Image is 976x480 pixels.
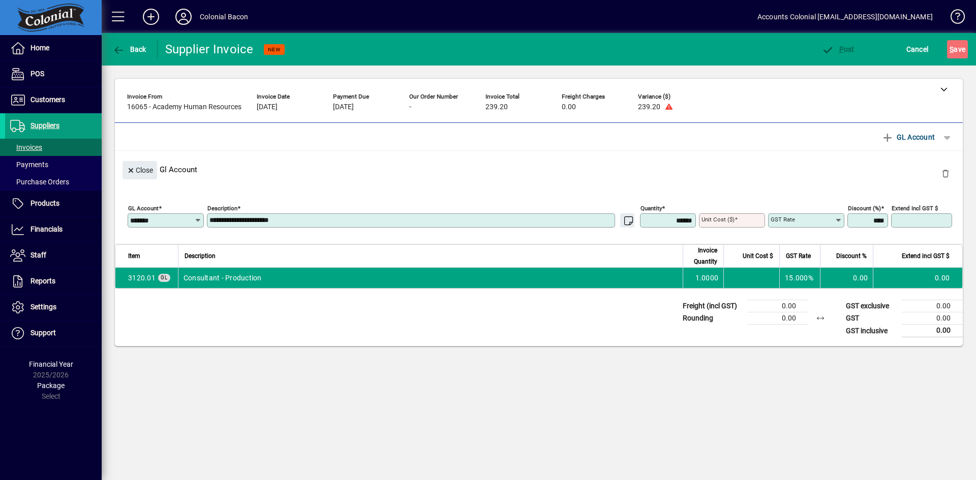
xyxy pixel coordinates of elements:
[848,205,881,212] mat-label: Discount (%)
[30,303,56,311] span: Settings
[185,250,216,262] span: Description
[841,300,902,312] td: GST exclusive
[786,250,811,262] span: GST Rate
[115,151,963,188] div: Gl Account
[120,165,160,174] app-page-header-button: Close
[638,103,660,111] span: 239.20
[135,8,167,26] button: Add
[771,216,795,223] mat-label: GST rate
[904,40,931,58] button: Cancel
[5,269,102,294] a: Reports
[128,250,140,262] span: Item
[902,325,963,337] td: 0.00
[562,103,576,111] span: 0.00
[836,250,867,262] span: Discount %
[485,103,508,111] span: 239.20
[30,199,59,207] span: Products
[30,95,65,104] span: Customers
[947,40,968,58] button: Save
[841,325,902,337] td: GST inclusive
[37,381,65,390] span: Package
[178,268,683,288] td: Consultant - Production
[5,191,102,216] a: Products
[5,173,102,190] a: Purchase Orders
[747,312,808,325] td: 0.00
[30,121,59,130] span: Suppliers
[5,87,102,113] a: Customers
[950,41,965,57] span: ave
[128,273,156,283] span: Consultant - Production
[779,268,820,288] td: 15.000%
[30,251,46,259] span: Staff
[112,45,146,53] span: Back
[5,321,102,346] a: Support
[409,103,411,111] span: -
[902,250,950,262] span: Extend incl GST $
[161,275,168,280] span: GL
[110,40,149,58] button: Back
[128,205,159,212] mat-label: GL Account
[30,329,56,337] span: Support
[10,143,42,151] span: Invoices
[207,205,237,212] mat-label: Description
[30,225,63,233] span: Financials
[30,44,49,52] span: Home
[165,41,254,57] div: Supplier Invoice
[933,169,958,178] app-page-header-button: Delete
[5,36,102,61] a: Home
[819,40,857,58] button: Post
[5,156,102,173] a: Payments
[701,216,735,223] mat-label: Unit Cost ($)
[892,205,938,212] mat-label: Extend incl GST $
[5,61,102,87] a: POS
[950,45,954,53] span: S
[5,217,102,242] a: Financials
[5,295,102,320] a: Settings
[683,268,723,288] td: 1.0000
[123,161,157,179] button: Close
[640,205,662,212] mat-label: Quantity
[906,41,929,57] span: Cancel
[10,161,48,169] span: Payments
[747,300,808,312] td: 0.00
[873,268,962,288] td: 0.00
[757,9,933,25] div: Accounts Colonial [EMAIL_ADDRESS][DOMAIN_NAME]
[333,103,354,111] span: [DATE]
[127,103,241,111] span: 16065 - Academy Human Resources
[902,300,963,312] td: 0.00
[10,178,69,186] span: Purchase Orders
[841,312,902,325] td: GST
[743,250,773,262] span: Unit Cost $
[689,245,717,267] span: Invoice Quantity
[678,312,747,325] td: Rounding
[29,360,73,368] span: Financial Year
[821,45,855,53] span: ost
[30,70,44,78] span: POS
[678,300,747,312] td: Freight (incl GST)
[933,161,958,185] button: Delete
[839,45,844,53] span: P
[943,2,963,35] a: Knowledge Base
[200,9,248,25] div: Colonial Bacon
[30,277,55,285] span: Reports
[257,103,278,111] span: [DATE]
[268,46,281,53] span: NEW
[902,312,963,325] td: 0.00
[5,243,102,268] a: Staff
[102,40,158,58] app-page-header-button: Back
[5,139,102,156] a: Invoices
[127,162,153,179] span: Close
[820,268,873,288] td: 0.00
[167,8,200,26] button: Profile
